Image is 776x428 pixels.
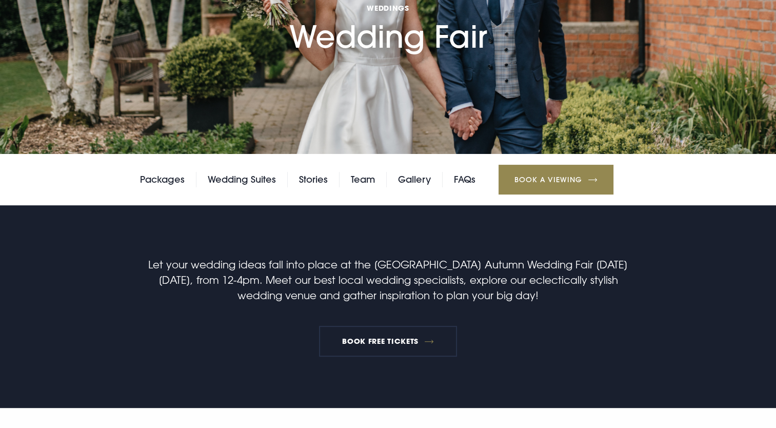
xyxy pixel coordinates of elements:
p: Let your wedding ideas fall into place at the [GEOGRAPHIC_DATA] Autumn Wedding Fair [DATE][DATE],... [144,257,632,303]
a: Gallery [398,172,431,187]
a: Wedding Suites [208,172,276,187]
span: Weddings [289,3,487,13]
a: Stories [299,172,328,187]
a: Packages [140,172,185,187]
a: FAQs [454,172,475,187]
a: Team [351,172,375,187]
a: BOOK FREE TICKETS [319,326,457,357]
a: Book a Viewing [499,165,613,194]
